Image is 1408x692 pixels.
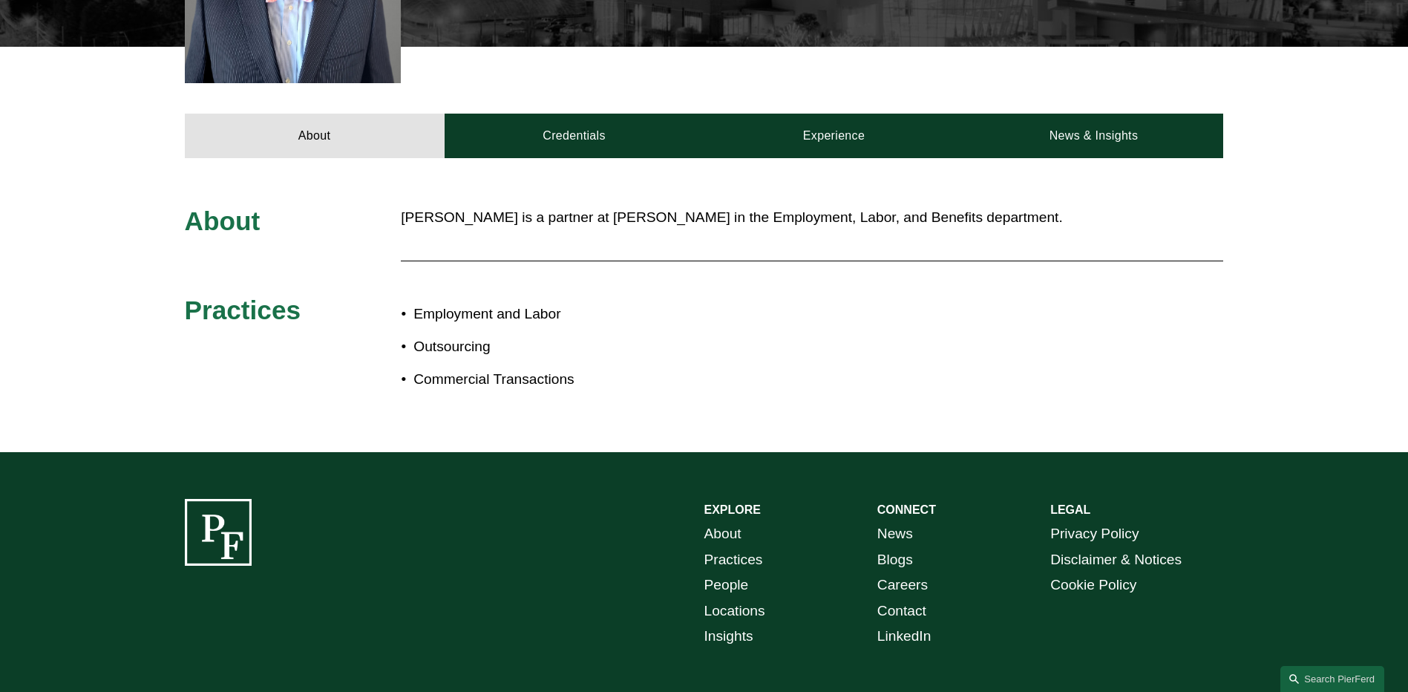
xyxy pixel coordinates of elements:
[413,334,704,360] p: Outsourcing
[877,624,931,650] a: LinkedIn
[704,521,741,547] a: About
[445,114,704,158] a: Credentials
[877,521,913,547] a: News
[877,503,936,516] strong: CONNECT
[877,547,913,573] a: Blogs
[704,547,763,573] a: Practices
[1280,666,1384,692] a: Search this site
[963,114,1223,158] a: News & Insights
[413,367,704,393] p: Commercial Transactions
[704,503,761,516] strong: EXPLORE
[401,205,1223,231] p: [PERSON_NAME] is a partner at [PERSON_NAME] in the Employment, Labor, and Benefits department.
[877,572,928,598] a: Careers
[185,296,301,324] span: Practices
[1050,572,1136,598] a: Cookie Policy
[704,598,765,624] a: Locations
[1050,521,1139,547] a: Privacy Policy
[413,301,704,327] p: Employment and Labor
[1050,503,1090,516] strong: LEGAL
[704,572,749,598] a: People
[185,206,261,235] span: About
[1050,547,1182,573] a: Disclaimer & Notices
[185,114,445,158] a: About
[877,598,926,624] a: Contact
[704,624,753,650] a: Insights
[704,114,964,158] a: Experience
